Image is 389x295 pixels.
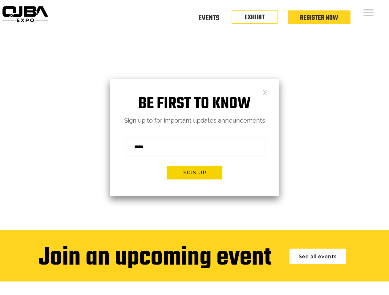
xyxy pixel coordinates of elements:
h1: Be first to know [110,94,279,114]
a: Register Now [300,13,338,23]
a: See all events [290,249,346,264]
div: Join an upcoming event [38,244,271,272]
a: Close [263,89,268,95]
a: EXHIBIT [245,12,265,23]
button: Sign up [167,166,222,179]
p: Sign up to for important updates announcements [110,115,279,126]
